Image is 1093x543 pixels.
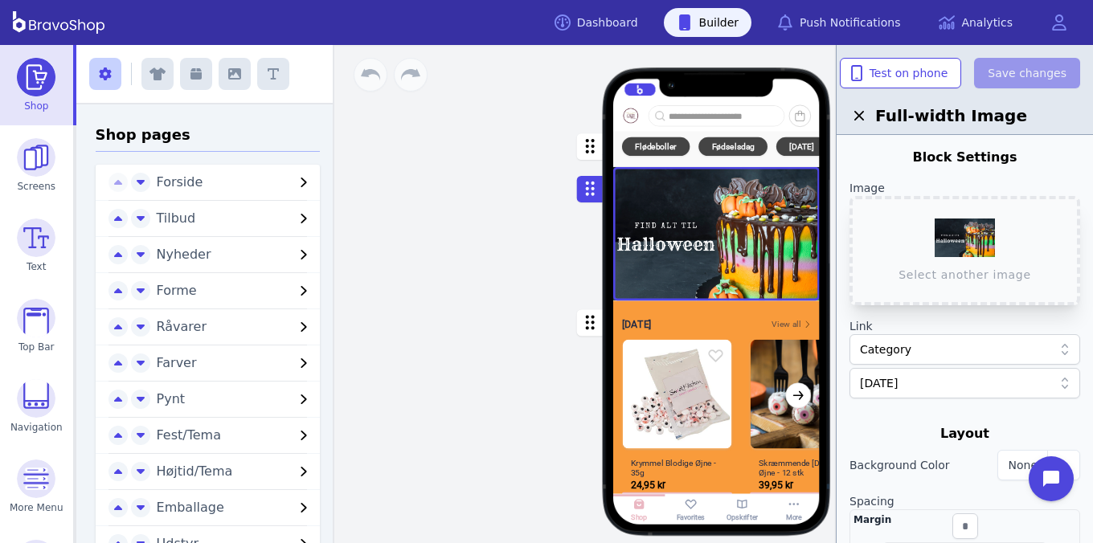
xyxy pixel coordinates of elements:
img: BravoShop [13,11,104,34]
label: Image [849,180,1080,196]
a: Push Notifications [764,8,913,37]
span: Emballage [157,500,224,515]
span: Råvarer [157,319,207,334]
button: Emballage [150,498,320,517]
span: Højtid/Tema [157,463,233,479]
button: Save changes [974,58,1080,88]
a: Builder [664,8,752,37]
button: Nyheder [150,245,320,264]
button: Højtid/Tema [150,462,320,481]
div: Category [860,341,1053,357]
button: Pynt [150,390,320,409]
button: Select another image [849,196,1080,305]
label: Link [849,318,1080,334]
button: Forside [150,173,320,192]
span: Top Bar [18,341,55,353]
button: Fest/Tema [150,426,320,445]
span: Tilbud [157,210,196,226]
button: Farver [150,353,320,373]
button: Forme [150,281,320,300]
span: Fest/Tema [157,427,221,443]
span: Nyheder [157,247,211,262]
div: More [786,513,802,521]
a: Analytics [926,8,1025,37]
span: Farver [157,355,197,370]
div: Opskrifter [727,513,758,521]
span: Forme [157,283,197,298]
span: More Menu [10,501,63,514]
span: None [1008,459,1038,472]
span: Forside [157,174,203,190]
div: Favorites [677,513,706,521]
span: Text [27,260,46,273]
button: Råvarer [150,317,320,337]
button: Tilbud [150,209,320,228]
div: Layout [849,424,1080,443]
label: Spacing [849,493,1080,509]
button: FlødebollerFødselsdag[DATE] [613,127,820,168]
div: Margin [854,513,891,526]
a: Dashboard [542,8,651,37]
span: Navigation [10,421,63,434]
span: Shop [24,100,48,112]
button: None [997,450,1080,480]
button: Test on phone [840,58,962,88]
span: Test on phone [854,65,948,81]
h2: Full-width Image [849,104,1080,127]
div: Shop [631,513,647,521]
span: Save changes [988,65,1066,81]
button: [DATE]View allKrymmel Blodige Øjne - 35g24,95 krADD TO CARTSkræmmende [DATE] Øjne - 12 stk39,95 k... [613,301,820,525]
span: Screens [18,180,56,193]
span: Pynt [157,391,186,406]
div: Block Settings [849,148,1080,167]
h3: Shop pages [96,124,320,152]
label: Background Color [849,457,950,473]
